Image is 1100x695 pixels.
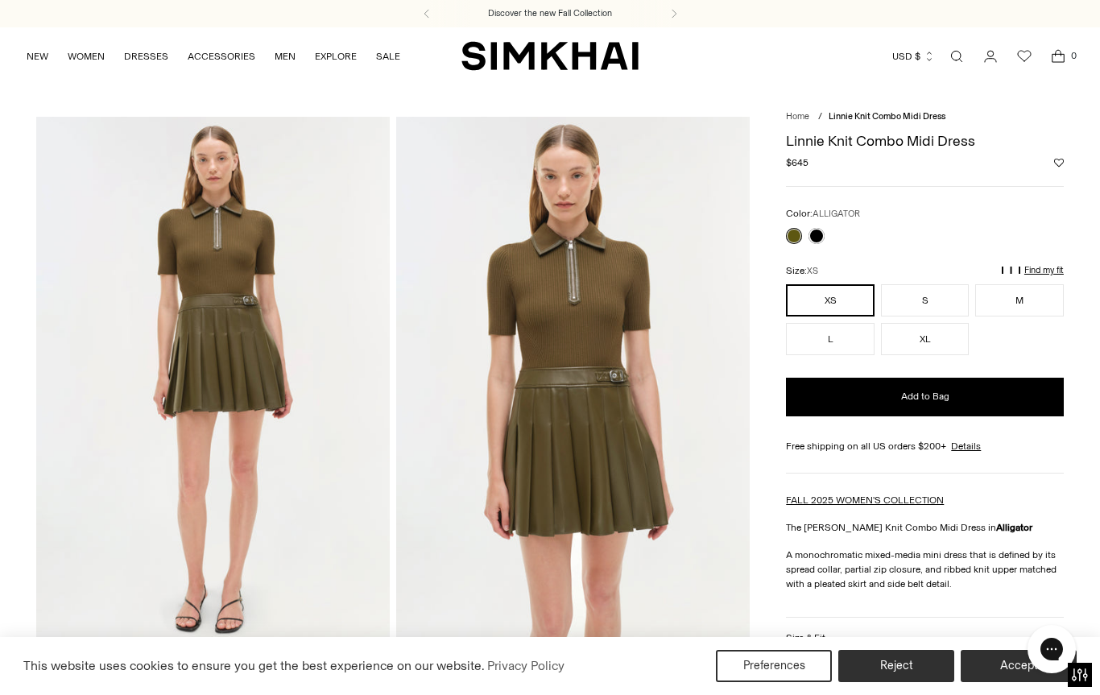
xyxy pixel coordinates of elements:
[807,266,818,276] span: XS
[27,39,48,74] a: NEW
[786,284,875,316] button: XS
[396,117,750,647] img: Linnie Knit Combo Midi Dress
[818,110,822,124] div: /
[786,618,1064,659] button: Size & Fit
[996,522,1032,533] strong: Alligator
[786,520,1064,535] p: The [PERSON_NAME] Knit Combo Midi Dress in
[1008,40,1040,72] a: Wishlist
[1054,158,1064,168] button: Add to Wishlist
[881,323,970,355] button: XL
[961,650,1077,682] button: Accept
[315,39,357,74] a: EXPLORE
[786,633,825,643] h3: Size & Fit
[786,110,1064,124] nav: breadcrumbs
[188,39,255,74] a: ACCESSORIES
[786,206,860,221] label: Color:
[786,111,809,122] a: Home
[23,658,485,673] span: This website uses cookies to ensure you get the best experience on our website.
[1019,619,1084,679] iframe: Gorgias live chat messenger
[13,634,162,682] iframe: Sign Up via Text for Offers
[275,39,296,74] a: MEN
[941,40,973,72] a: Open search modal
[376,39,400,74] a: SALE
[786,378,1064,416] button: Add to Bag
[786,548,1064,591] p: A monochromatic mixed-media mini dress that is defined by its spread collar, partial zip closure,...
[881,284,970,316] button: S
[786,494,944,506] a: FALL 2025 WOMEN'S COLLECTION
[786,439,1064,453] div: Free shipping on all US orders $200+
[901,390,949,403] span: Add to Bag
[1042,40,1074,72] a: Open cart modal
[786,155,808,170] span: $645
[716,650,832,682] button: Preferences
[68,39,105,74] a: WOMEN
[892,39,935,74] button: USD $
[786,263,818,279] label: Size:
[951,439,981,453] a: Details
[485,654,567,678] a: Privacy Policy (opens in a new tab)
[813,209,860,219] span: ALLIGATOR
[786,134,1064,148] h1: Linnie Knit Combo Midi Dress
[838,650,954,682] button: Reject
[488,7,612,20] a: Discover the new Fall Collection
[975,284,1064,316] button: M
[124,39,168,74] a: DRESSES
[461,40,639,72] a: SIMKHAI
[36,117,390,647] img: Linnie Knit Combo Midi Dress
[1066,48,1081,63] span: 0
[974,40,1007,72] a: Go to the account page
[786,323,875,355] button: L
[829,111,945,122] span: Linnie Knit Combo Midi Dress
